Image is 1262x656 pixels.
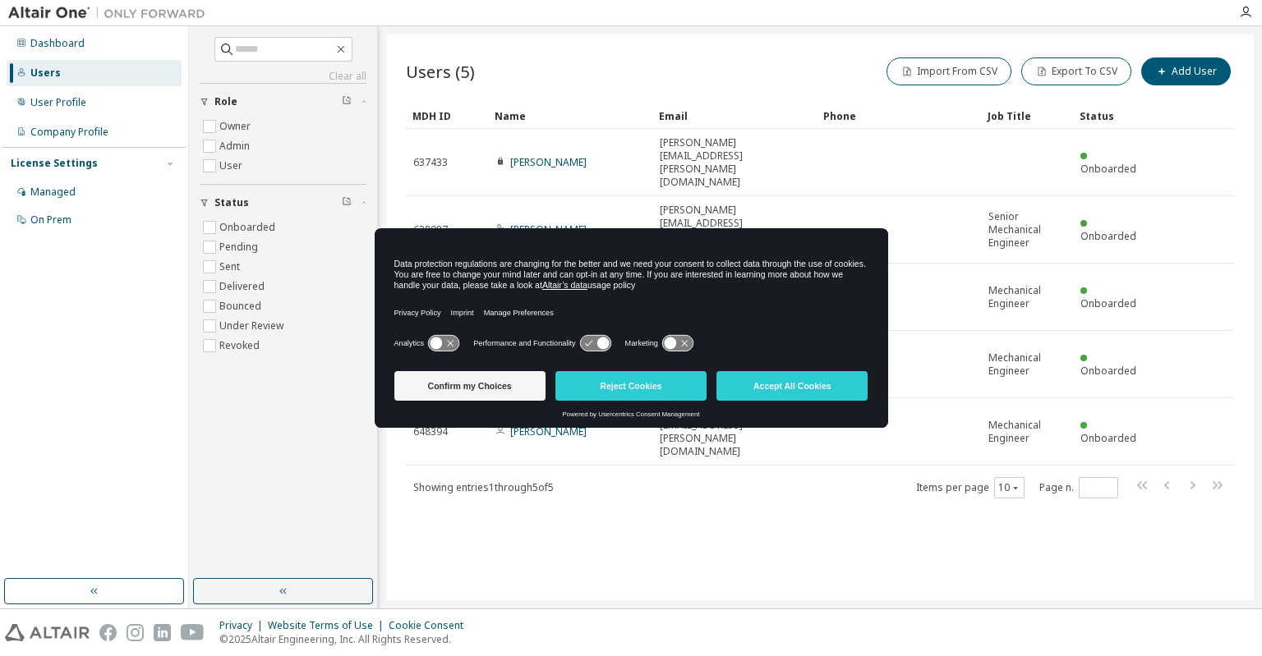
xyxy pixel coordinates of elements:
div: Dashboard [30,37,85,50]
div: Job Title [988,103,1066,129]
img: instagram.svg [127,624,144,641]
label: Bounced [219,296,265,316]
span: Mechanical Engineer [988,351,1066,378]
div: Company Profile [30,126,108,139]
div: Privacy [219,619,268,632]
label: User [219,156,246,176]
span: Items per page [916,477,1025,498]
button: Add User [1141,57,1231,85]
span: Onboarded [1080,296,1136,310]
div: Email [659,103,810,129]
span: Mechanical Engineer [988,284,1066,310]
a: [PERSON_NAME] [510,424,587,438]
label: Owner [219,117,254,136]
span: Senior Mechanical Engineer [988,210,1066,250]
label: Admin [219,136,253,156]
label: Pending [219,237,261,257]
label: Delivered [219,277,268,296]
button: Role [200,84,366,120]
div: Users [30,67,61,80]
label: Sent [219,257,243,277]
a: [PERSON_NAME] [510,222,587,236]
span: Onboarded [1080,229,1136,243]
div: Name [495,103,646,129]
div: On Prem [30,213,71,227]
span: Users (5) [406,60,475,83]
img: Altair One [8,5,214,21]
div: User Profile [30,96,86,109]
label: Under Review [219,316,287,336]
img: linkedin.svg [154,624,171,641]
span: [PERSON_NAME][EMAIL_ADDRESS][PERSON_NAME][DOMAIN_NAME] [660,204,809,256]
span: [PERSON_NAME][EMAIL_ADDRESS][PERSON_NAME][DOMAIN_NAME] [660,136,809,189]
img: facebook.svg [99,624,117,641]
button: 10 [998,481,1020,494]
div: Status [1080,103,1149,129]
div: Managed [30,186,76,199]
span: Status [214,196,249,209]
span: [PERSON_NAME][EMAIL_ADDRESS][PERSON_NAME][DOMAIN_NAME] [660,406,809,458]
div: Phone [823,103,974,129]
span: Onboarded [1080,364,1136,378]
p: © 2025 Altair Engineering, Inc. All Rights Reserved. [219,632,473,646]
span: 648394 [413,425,448,438]
img: altair_logo.svg [5,624,90,641]
button: Import From CSV [887,57,1011,85]
span: Role [214,95,237,108]
div: Cookie Consent [389,619,473,632]
a: [PERSON_NAME] [510,155,587,169]
span: 638987 [413,223,448,236]
div: License Settings [11,157,98,170]
span: Clear filter [342,196,352,209]
a: Clear all [200,70,366,83]
span: Mechanical Engineer [988,419,1066,445]
img: youtube.svg [181,624,205,641]
div: Website Terms of Use [268,619,389,632]
span: Showing entries 1 through 5 of 5 [413,480,554,494]
label: Onboarded [219,218,279,237]
button: Export To CSV [1021,57,1131,85]
span: Page n. [1039,477,1118,498]
span: Clear filter [342,95,352,108]
span: 637433 [413,156,448,169]
span: Onboarded [1080,431,1136,445]
button: Status [200,185,366,221]
div: MDH ID [412,103,481,129]
span: Onboarded [1080,162,1136,176]
label: Revoked [219,336,263,356]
